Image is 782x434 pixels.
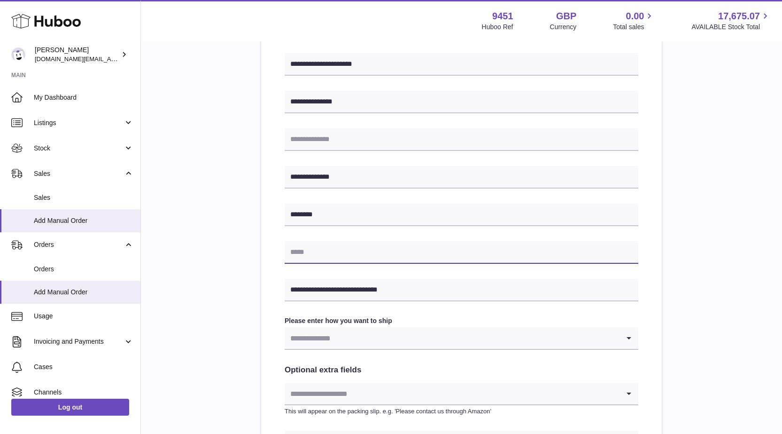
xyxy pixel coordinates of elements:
span: [DOMAIN_NAME][EMAIL_ADDRESS][DOMAIN_NAME] [35,55,187,63]
span: 0.00 [626,10,644,23]
input: Search for option [285,327,619,349]
h2: Optional extra fields [285,365,638,376]
span: My Dashboard [34,93,133,102]
div: Huboo Ref [482,23,513,32]
p: This will appear on the packing slip. e.g. 'Please contact us through Amazon' [285,407,638,416]
strong: GBP [556,10,576,23]
span: Listings [34,118,124,127]
div: Currency [550,23,577,32]
span: Sales [34,169,124,178]
input: Search for option [285,383,619,404]
span: Stock [34,144,124,153]
span: Usage [34,312,133,321]
div: [PERSON_NAME] [35,46,119,63]
a: Log out [11,399,129,416]
a: 17,675.07 AVAILABLE Stock Total [691,10,771,32]
span: AVAILABLE Stock Total [691,23,771,32]
span: Orders [34,265,133,274]
span: Add Manual Order [34,216,133,225]
a: 0.00 Total sales [613,10,655,32]
span: Orders [34,240,124,249]
span: Add Manual Order [34,288,133,297]
span: 17,675.07 [718,10,760,23]
label: Please enter how you want to ship [285,316,638,325]
span: Total sales [613,23,655,32]
span: Invoicing and Payments [34,337,124,346]
span: Cases [34,363,133,371]
div: Search for option [285,383,638,405]
img: amir.ch@gmail.com [11,47,25,62]
span: Sales [34,193,133,202]
span: Channels [34,388,133,397]
div: Search for option [285,327,638,350]
strong: 9451 [492,10,513,23]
